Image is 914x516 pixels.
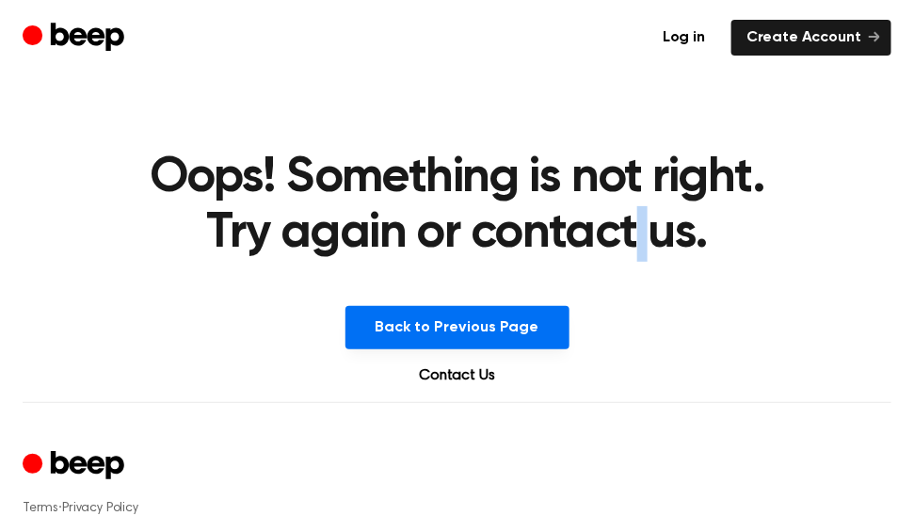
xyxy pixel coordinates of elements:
a: Contact Us [397,364,518,387]
button: Back to Previous Page [345,306,569,349]
a: Cruip [23,448,129,485]
a: Beep [23,20,129,56]
h1: Oops! Something is not right. Try again or contact us. [141,151,774,261]
a: Terms [23,502,58,515]
a: Create Account [731,20,891,56]
a: Log in [648,20,720,56]
a: Privacy Policy [62,502,138,515]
